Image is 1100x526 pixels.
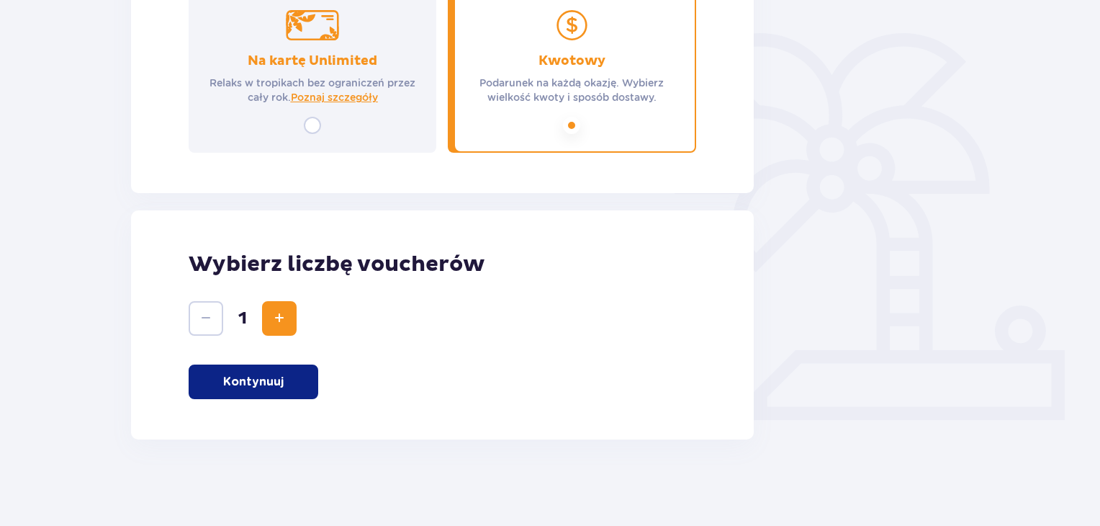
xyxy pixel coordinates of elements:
span: 1 [226,308,259,329]
p: Kwotowy [538,53,605,70]
p: Kontynuuj [223,374,284,390]
p: Relaks w tropikach bez ograniczeń przez cały rok. [202,76,423,104]
p: Podarunek na każdą okazję. Wybierz wielkość kwoty i sposób dostawy. [461,76,682,104]
p: Wybierz liczbę voucherów [189,251,696,278]
button: Decrease [189,301,223,336]
button: Kontynuuj [189,365,318,399]
a: Poznaj szczegóły [291,90,378,104]
p: Na kartę Unlimited [248,53,377,70]
button: Increase [262,301,297,336]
